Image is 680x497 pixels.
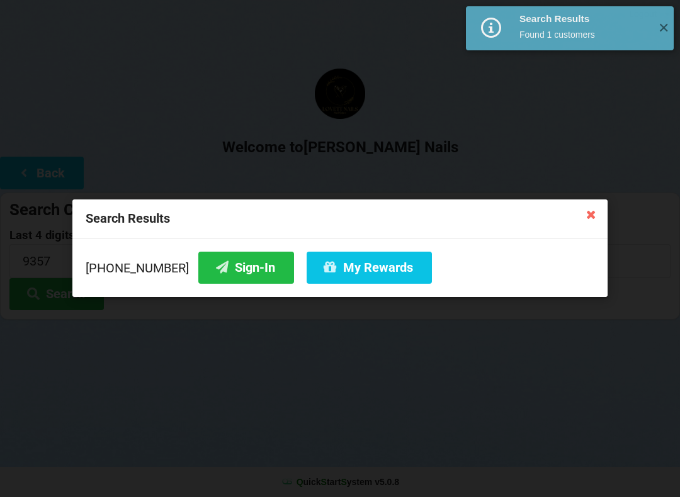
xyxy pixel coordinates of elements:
button: My Rewards [307,252,432,284]
div: Search Results [72,199,608,238]
div: Search Results [519,13,649,25]
button: Sign-In [198,252,294,284]
div: [PHONE_NUMBER] [86,252,594,284]
div: Found 1 customers [519,28,649,41]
